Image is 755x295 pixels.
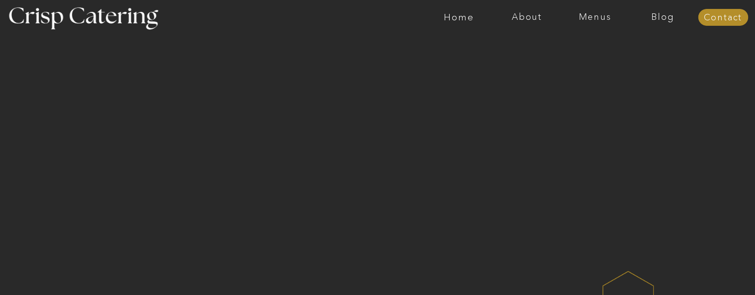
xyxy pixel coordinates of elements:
[629,12,697,22] a: Blog
[656,245,755,295] iframe: podium webchat widget bubble
[493,12,561,22] a: About
[698,13,748,23] a: Contact
[561,12,629,22] a: Menus
[425,12,493,22] a: Home
[586,139,755,258] iframe: podium webchat widget prompt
